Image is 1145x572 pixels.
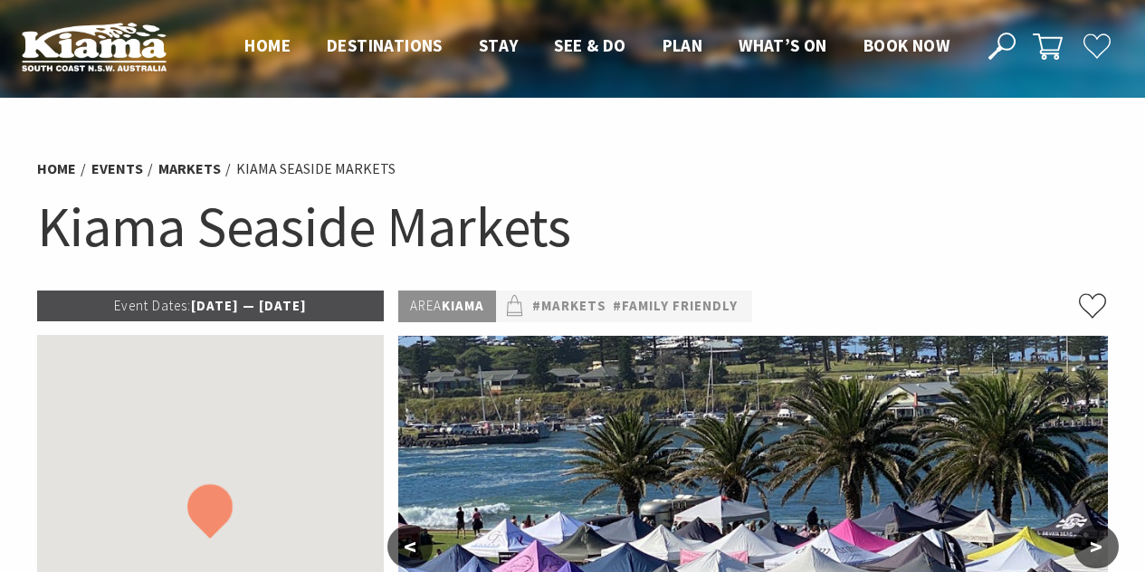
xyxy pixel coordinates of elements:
button: < [387,525,433,568]
span: Book now [864,34,949,56]
span: Stay [479,34,519,56]
span: Destinations [327,34,443,56]
span: Event Dates: [114,297,191,314]
a: Events [91,159,143,178]
p: Kiama [398,291,496,322]
span: See & Do [554,34,625,56]
span: Plan [663,34,703,56]
a: Markets [158,159,221,178]
span: Area [410,297,442,314]
img: Kiama Logo [22,22,167,71]
a: #Markets [532,295,606,318]
p: [DATE] — [DATE] [37,291,385,321]
li: Kiama Seaside Markets [236,157,396,181]
h1: Kiama Seaside Markets [37,190,1109,263]
a: #Family Friendly [613,295,738,318]
nav: Main Menu [226,32,968,62]
span: What’s On [739,34,827,56]
a: Home [37,159,76,178]
span: Home [244,34,291,56]
button: > [1073,525,1119,568]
